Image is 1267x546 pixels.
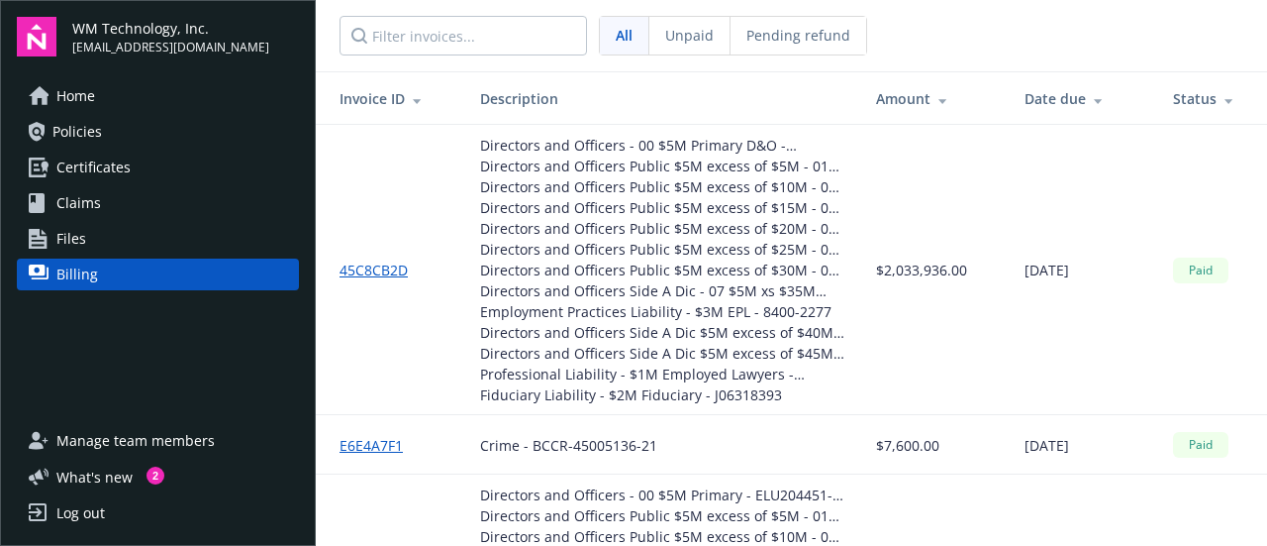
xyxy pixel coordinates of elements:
span: $2,033,936.00 [876,260,967,280]
div: Crime - BCCR-45005136-21 [480,435,657,456]
a: E6E4A7F1 [340,435,419,456]
span: Unpaid [665,25,714,46]
div: Directors and Officers Side A Dic $5M excess of $40M - 08 $5M xs $40 Excess Side A D&O - 0312-9270 [480,322,844,343]
span: WM Technology, Inc. [72,18,269,39]
span: Files [56,223,86,255]
div: Log out [56,497,105,529]
a: Policies [17,116,299,148]
a: Home [17,80,299,112]
div: Directors and Officers - 00 $5M Primary - ELU204451-25 [480,485,844,505]
span: [EMAIL_ADDRESS][DOMAIN_NAME] [72,39,269,56]
a: Billing [17,259,299,290]
span: Paid [1181,436,1220,454]
button: WM Technology, Inc.[EMAIL_ADDRESS][DOMAIN_NAME] [72,17,299,56]
div: Directors and Officers Public $5M excess of $20M - 04 $5M xs $20M D&O - HN-0303-6565-061624 [480,218,844,239]
a: 45C8CB2D [340,260,424,280]
div: Directors and Officers Public $5M excess of $5M - 01 $5M xs $5M D&O - 0312-9268 [480,156,844,176]
span: Claims [56,187,101,219]
span: Manage team members [56,425,215,457]
a: Files [17,223,299,255]
span: Paid [1181,262,1220,279]
span: All [616,25,633,46]
div: Directors and Officers Side A Dic - 07 $5M xs $35M Side A D&O - V32B47240301 [480,280,844,301]
div: Directors and Officers Public $5M excess of $10M - 02 $5M xs $10M D&O - [PHONE_NUMBER] [480,176,844,197]
button: What's new2 [17,467,164,488]
div: 2 [146,467,164,485]
div: Directors and Officers - 00 $5M Primary D&O - ELU197695-24 [480,135,844,156]
input: Filter invoices... [340,16,587,55]
a: Certificates [17,152,299,183]
div: Invoice ID [340,88,448,109]
img: navigator-logo.svg [17,17,56,56]
div: Amount [876,88,993,109]
div: Directors and Officers Side A Dic $5M excess of $45M - 09 $5M xs $45M Excess Side A D&O - 652439722 [480,343,844,364]
span: [DATE] [1024,435,1069,456]
div: Directors and Officers Public $5M excess of $25M - 05 $5M xs $25M D&O - BPRO8110206 [480,239,844,260]
span: What ' s new [56,467,133,488]
span: Home [56,80,95,112]
div: Description [480,88,844,109]
div: Directors and Officers Public $5M excess of $5M - 01 $5M xs $5M - 0312-9268 [480,505,844,526]
div: Directors and Officers Public $5M excess of $15M - 03 $5M xs $15M D&O - QSKSDO000005-24 [480,197,844,218]
span: Certificates [56,152,131,183]
div: Directors and Officers Public $5M excess of $30M - 06 $5M xs $30M D&O - P04ML0000037291 [480,260,844,280]
div: Fiduciary Liability - $2M Fiduciary - J06318393 [480,384,844,405]
span: Billing [56,259,98,290]
div: Date due [1024,88,1141,109]
div: Professional Liability - $1M Employed Lawyers - [PHONE_NUMBER] [480,364,844,384]
span: Policies [52,116,102,148]
div: Employment Practices Liability - $3M EPL - 8400-2277 [480,301,844,322]
span: Pending refund [746,25,850,46]
a: Manage team members [17,425,299,457]
span: $7,600.00 [876,435,939,456]
a: Claims [17,187,299,219]
span: [DATE] [1024,260,1069,280]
